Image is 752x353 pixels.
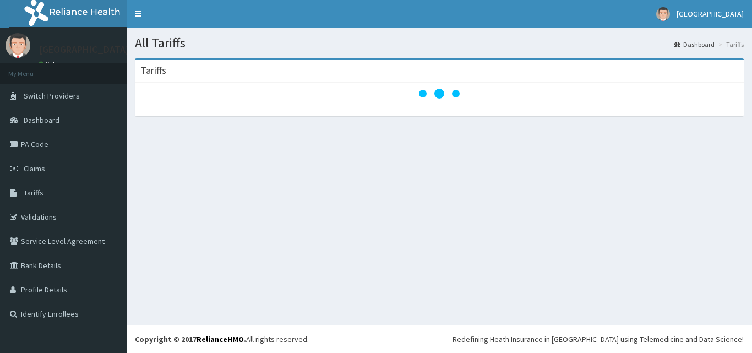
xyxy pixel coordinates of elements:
[135,36,744,50] h1: All Tariffs
[127,325,752,353] footer: All rights reserved.
[24,164,45,173] span: Claims
[39,45,129,55] p: [GEOGRAPHIC_DATA]
[197,334,244,344] a: RelianceHMO
[24,115,59,125] span: Dashboard
[716,40,744,49] li: Tariffs
[140,66,166,75] h3: Tariffs
[135,334,246,344] strong: Copyright © 2017 .
[417,72,461,116] svg: audio-loading
[453,334,744,345] div: Redefining Heath Insurance in [GEOGRAPHIC_DATA] using Telemedicine and Data Science!
[6,33,30,58] img: User Image
[677,9,744,19] span: [GEOGRAPHIC_DATA]
[24,91,80,101] span: Switch Providers
[39,60,65,68] a: Online
[656,7,670,21] img: User Image
[24,188,43,198] span: Tariffs
[674,40,715,49] a: Dashboard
